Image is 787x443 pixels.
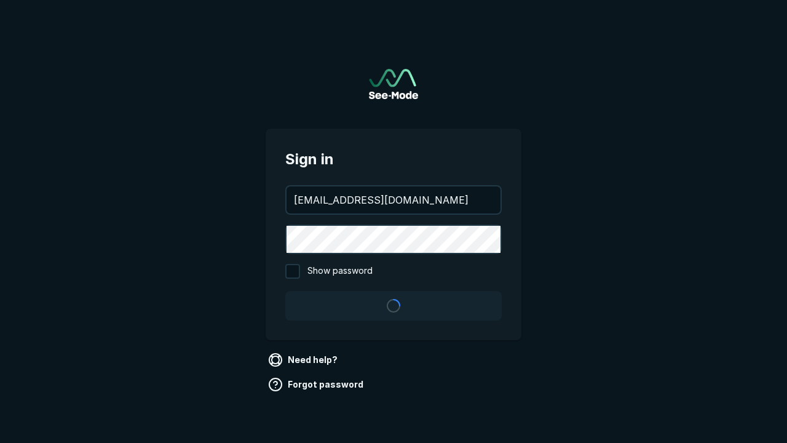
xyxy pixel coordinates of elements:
a: Forgot password [266,375,368,394]
span: Show password [307,264,373,279]
span: Sign in [285,148,502,170]
a: Go to sign in [369,69,418,99]
img: See-Mode Logo [369,69,418,99]
a: Need help? [266,350,342,370]
input: your@email.com [287,186,500,214]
